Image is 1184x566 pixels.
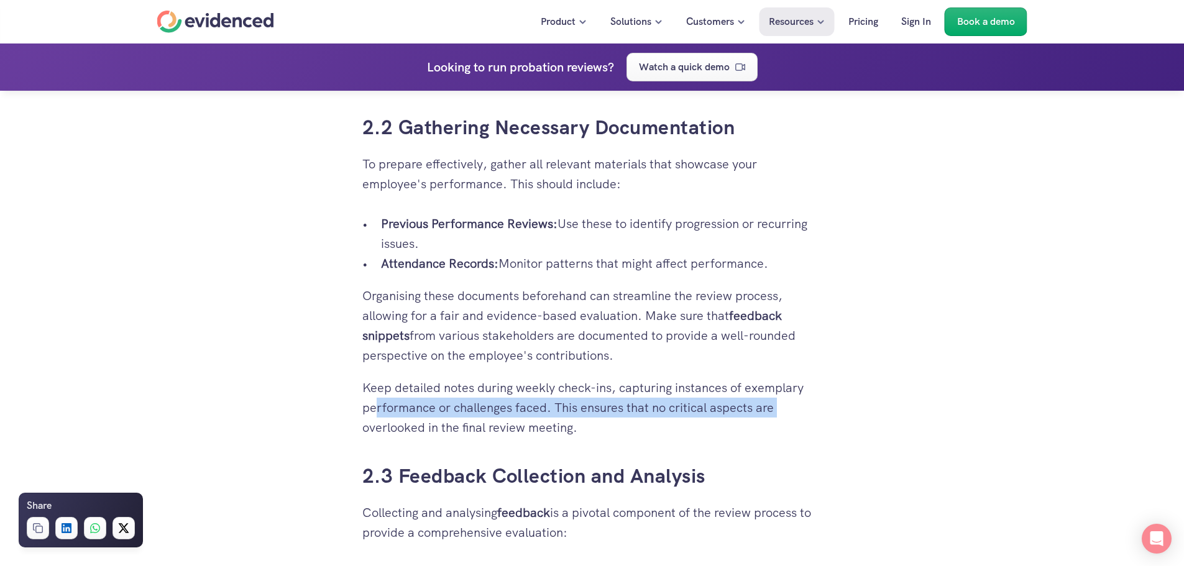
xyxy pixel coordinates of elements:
a: 2.2 Gathering Necessary Documentation [362,114,735,140]
strong: feedback snippets [362,308,785,344]
p: Pricing [848,14,878,30]
strong: feedback [497,504,550,521]
p: Customers [686,14,734,30]
strong: Previous Performance Reviews: [381,216,558,232]
p: Collecting and analysing is a pivotal component of the review process to provide a comprehensive ... [362,503,822,542]
p: Resources [769,14,814,30]
p: Sign In [901,14,931,30]
a: 2.3 Feedback Collection and Analysis [362,463,705,489]
p: Solutions [610,14,651,30]
a: Book a demo [945,7,1027,36]
p: Keep detailed notes during weekly check-ins, capturing instances of exemplary performance or chal... [362,378,822,437]
p: To prepare effectively, gather all relevant materials that showcase your employee's performance. ... [362,154,822,194]
p: Product [541,14,576,30]
p: Use these to identify progression or recurring issues. [381,214,822,253]
a: Sign In [892,7,940,36]
p: Book a demo [957,14,1015,30]
a: Home [157,11,274,33]
div: Open Intercom Messenger [1142,524,1172,554]
a: Pricing [839,7,888,36]
p: Organising these documents beforehand can streamline the review process, allowing for a fair and ... [362,286,822,365]
p: Watch a quick demo [639,59,730,75]
p: Monitor patterns that might affect performance. [381,253,822,273]
h6: Share [27,498,52,514]
h4: Looking to run probation reviews? [427,57,614,77]
a: Watch a quick demo [626,53,758,81]
strong: Attendance Records: [381,255,498,272]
